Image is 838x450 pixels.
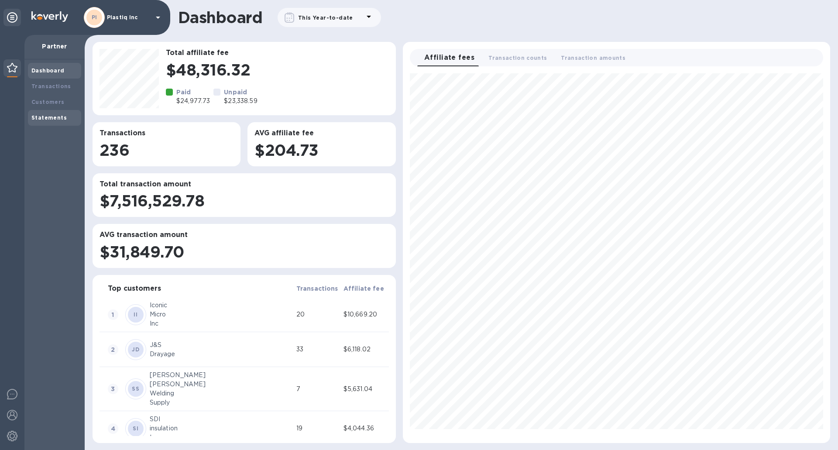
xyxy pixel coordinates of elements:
p: Plastiq Inc [107,14,151,21]
div: SDI [150,415,293,424]
div: [PERSON_NAME] [150,380,293,389]
p: $24,977.73 [176,96,210,106]
h1: $31,849.70 [100,243,389,261]
span: 2 [108,344,118,355]
div: 20 [296,310,340,319]
div: Iconic [150,301,293,310]
h1: 236 [100,141,234,159]
div: $4,044.36 [343,424,387,433]
p: Partner [31,42,78,51]
h1: $48,316.32 [166,61,389,79]
b: Statements [31,114,67,121]
div: Inc. [150,433,293,442]
span: Affiliate fee [343,283,384,294]
div: Welding [150,389,293,398]
b: Transactions [31,83,71,89]
div: Unpin categories [3,9,21,26]
div: $5,631.04 [343,385,387,394]
h3: AVG affiliate fee [254,129,388,137]
div: Micro [150,310,293,319]
span: Transaction counts [488,53,547,62]
div: [PERSON_NAME] [150,371,293,380]
p: Unpaid [224,88,257,96]
div: Drayage [150,350,293,359]
div: 19 [296,424,340,433]
span: Affiliate fees [424,52,474,64]
span: 3 [108,384,118,394]
b: SS [132,385,139,392]
div: Supply [150,398,293,407]
div: 33 [296,345,340,354]
div: insulation [150,424,293,433]
img: Partner [7,63,17,72]
h3: Top customers [108,285,161,293]
b: II [134,311,137,318]
h3: AVG transaction amount [100,231,389,239]
div: J&S [150,340,293,350]
b: Customers [31,99,65,105]
h1: $204.73 [254,141,388,159]
h1: Dashboard [178,8,262,27]
b: SI [133,425,138,432]
span: Transactions [296,283,338,294]
div: $10,669.20 [343,310,387,319]
h3: Transactions [100,129,234,137]
b: Transactions [296,285,338,292]
div: $6,118.02 [343,345,387,354]
h3: Total affiliate fee [166,49,389,57]
b: JD [132,346,139,353]
div: Inc [150,319,293,328]
h3: Total transaction amount [100,180,389,189]
span: 1 [108,309,118,320]
span: 4 [108,423,118,434]
span: Transaction amounts [561,53,625,62]
div: 7 [296,385,340,394]
img: Logo [31,11,68,22]
p: $23,338.59 [224,96,257,106]
h1: $7,516,529.78 [100,192,389,210]
b: Affiliate fee [343,285,384,292]
p: Paid [176,88,210,96]
b: PI [92,14,97,21]
b: This Year-to-date [298,14,353,21]
b: Dashboard [31,67,65,74]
